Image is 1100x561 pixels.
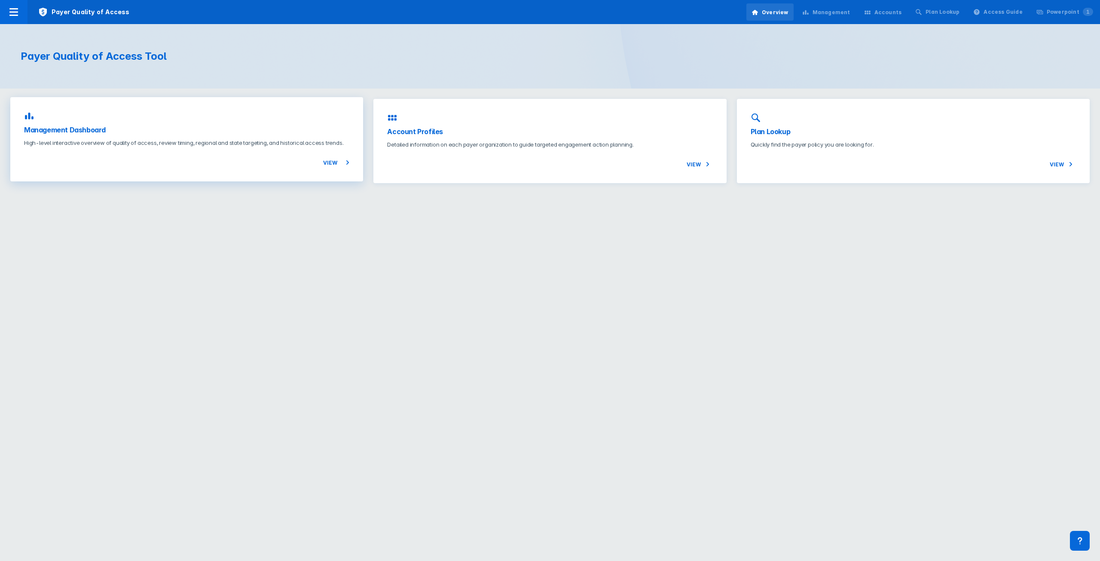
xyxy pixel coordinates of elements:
a: Account ProfilesDetailed information on each payer organization to guide targeted engagement acti... [373,99,726,183]
div: Powerpoint [1047,8,1093,16]
a: Overview [746,3,794,21]
a: Accounts [859,3,907,21]
span: 1 [1083,8,1093,16]
span: View [323,157,349,168]
a: Management DashboardHigh-level interactive overview of quality of access, review timing, regional... [10,97,363,181]
span: View [687,159,713,169]
h1: Payer Quality of Access Tool [21,50,540,63]
span: View [1050,159,1076,169]
p: Detailed information on each payer organization to guide targeted engagement action planning. [387,140,712,149]
p: High-level interactive overview of quality of access, review timing, regional and state targeting... [24,138,349,147]
div: Access Guide [984,8,1022,16]
div: Accounts [874,9,902,16]
p: Quickly find the payer policy you are looking for. [751,140,1076,149]
h3: Account Profiles [387,126,712,137]
div: Overview [762,9,788,16]
h3: Plan Lookup [751,126,1076,137]
div: Plan Lookup [926,8,959,16]
div: Contact Support [1070,531,1090,551]
h3: Management Dashboard [24,125,349,135]
div: Management [813,9,850,16]
a: Management [797,3,856,21]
